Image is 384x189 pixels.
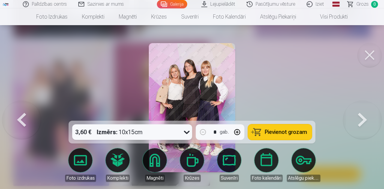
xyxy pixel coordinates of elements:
[287,175,320,182] div: Atslēgu piekariņi
[29,8,75,25] a: Foto izdrukas
[371,1,378,8] span: 0
[220,128,229,136] div: gab.
[248,124,312,140] button: Pievienot grozam
[174,8,206,25] a: Suvenīri
[138,148,172,182] a: Magnēti
[220,175,239,182] div: Suvenīri
[75,8,112,25] a: Komplekti
[106,175,130,182] div: Komplekti
[253,8,303,25] a: Atslēgu piekariņi
[265,129,307,135] span: Pievienot grozam
[184,175,201,182] div: Krūzes
[72,124,94,140] div: 3,60 €
[250,148,283,182] a: Foto kalendāri
[303,8,355,25] a: Visi produkti
[250,175,283,182] div: Foto kalendāri
[97,128,118,136] strong: Izmērs :
[356,1,369,8] span: Grozs
[212,148,246,182] a: Suvenīri
[97,124,143,140] div: 10x15cm
[65,175,96,182] div: Foto izdrukas
[287,148,320,182] a: Atslēgu piekariņi
[101,148,134,182] a: Komplekti
[112,8,144,25] a: Magnēti
[206,8,253,25] a: Foto kalendāri
[64,148,97,182] a: Foto izdrukas
[175,148,209,182] a: Krūzes
[2,2,9,6] img: /fa1
[144,8,174,25] a: Krūzes
[145,175,165,182] div: Magnēti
